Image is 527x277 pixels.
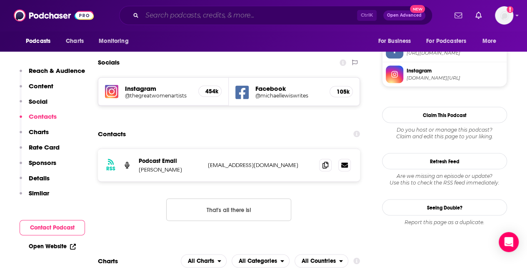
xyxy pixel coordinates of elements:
span: New [410,5,425,13]
a: Open Website [29,243,76,250]
button: Details [20,174,50,190]
button: Contacts [20,112,57,128]
p: Details [29,174,50,182]
span: Monitoring [99,35,128,47]
a: @michaellewiswrites [255,92,322,98]
input: Search podcasts, credits, & more... [142,9,357,22]
span: All Countries [302,258,336,264]
button: Contact Podcast [20,220,85,235]
button: open menu [477,33,507,49]
div: Report this page as a duplicate. [382,219,507,225]
h3: RSS [106,165,115,172]
p: Podcast Email [139,157,201,164]
a: Show notifications dropdown [472,8,485,22]
button: Show profile menu [495,6,513,25]
button: Content [20,82,53,97]
div: Search podcasts, credits, & more... [119,6,432,25]
p: Rate Card [29,143,60,151]
img: iconImage [105,85,118,98]
span: For Podcasters [426,35,466,47]
img: User Profile [495,6,513,25]
button: Sponsors [20,159,56,174]
p: Social [29,97,47,105]
a: Charts [60,33,89,49]
button: open menu [181,254,227,267]
button: open menu [93,33,139,49]
span: Instagram [407,67,503,74]
h2: Categories [232,254,290,267]
p: Similar [29,189,49,197]
span: For Business [378,35,411,47]
span: Podcasts [26,35,50,47]
span: Do you host or manage this podcast? [382,126,507,133]
h2: Socials [98,55,120,70]
h5: Instagram [125,84,192,92]
span: instagram.com/thegreatwomenartists [407,75,503,81]
h5: 454k [205,87,215,95]
h5: 105k [337,88,346,95]
p: Sponsors [29,159,56,167]
h2: Countries [295,254,348,267]
a: Instagram[DOMAIN_NAME][URL] [386,65,503,83]
button: open menu [295,254,348,267]
p: Content [29,82,53,90]
p: Reach & Audience [29,67,85,75]
button: Charts [20,128,49,143]
h2: Charts [98,257,118,265]
p: [PERSON_NAME] [139,166,201,173]
span: Ctrl K [357,10,377,21]
p: Charts [29,128,49,136]
a: Show notifications dropdown [451,8,465,22]
h2: Platforms [181,254,227,267]
div: Claim and edit this page to your liking. [382,126,507,140]
img: Podchaser - Follow, Share and Rate Podcasts [14,7,94,23]
h5: Facebook [255,84,322,92]
button: Rate Card [20,143,60,159]
button: open menu [421,33,478,49]
span: Logged in as megcassidy [495,6,513,25]
svg: Add a profile image [507,6,513,13]
span: All Categories [239,258,277,264]
button: Nothing here. [166,198,291,221]
span: https://www.facebook.com/michaellewiswrites [407,50,503,56]
button: open menu [20,33,61,49]
span: More [482,35,497,47]
span: Charts [66,35,84,47]
button: Refresh Feed [382,153,507,169]
button: Reach & Audience [20,67,85,82]
button: open menu [232,254,290,267]
button: open menu [372,33,421,49]
button: Open AdvancedNew [383,10,425,20]
span: Open Advanced [387,13,422,17]
a: Seeing Double? [382,199,507,215]
span: All Charts [188,258,214,264]
div: Open Intercom Messenger [499,232,519,252]
div: Are we missing an episode or update? Use this to check the RSS feed immediately. [382,172,507,186]
button: Similar [20,189,49,205]
button: Claim This Podcast [382,107,507,123]
p: Contacts [29,112,57,120]
a: @thegreatwomenartists [125,92,192,98]
button: Social [20,97,47,113]
h2: Contacts [98,126,126,142]
p: [EMAIL_ADDRESS][DOMAIN_NAME] [208,161,312,168]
